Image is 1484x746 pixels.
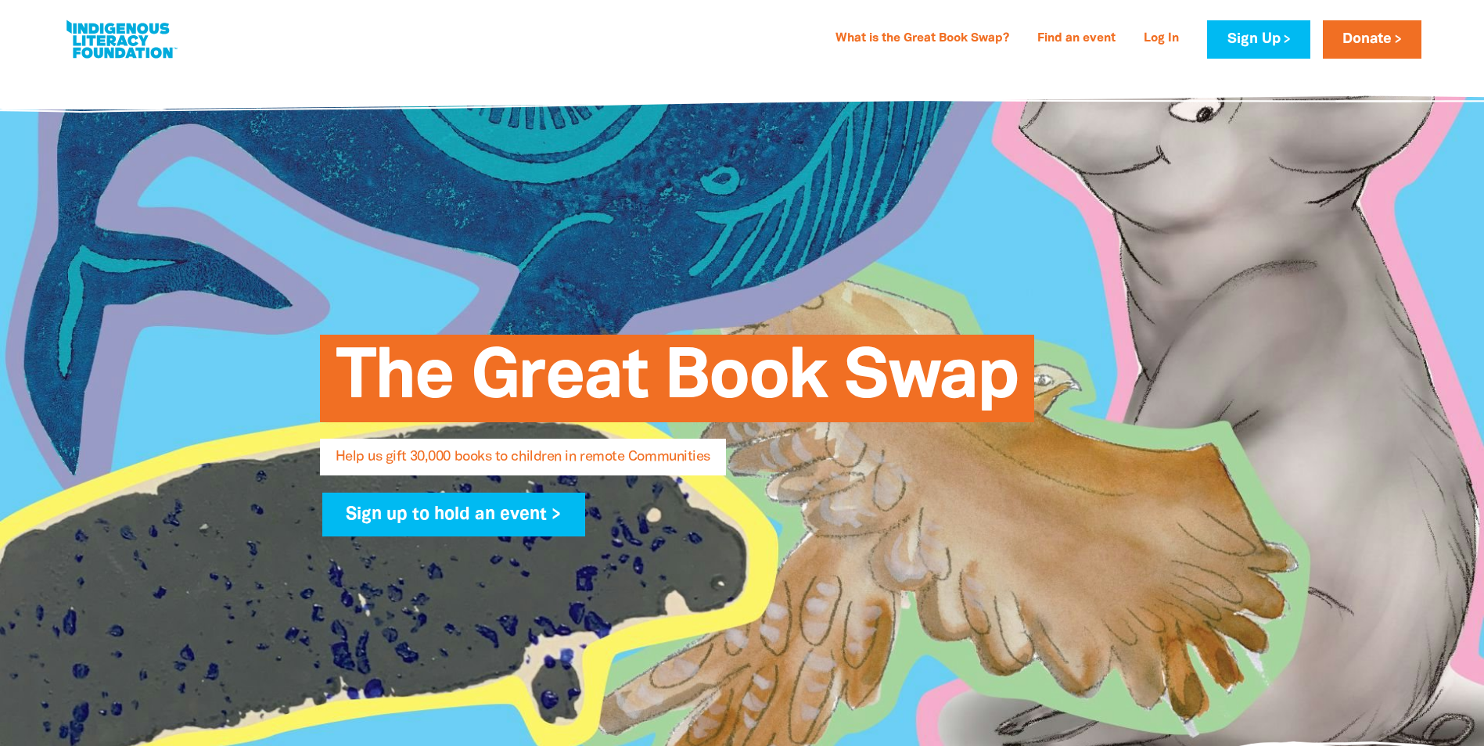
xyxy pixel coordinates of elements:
span: Help us gift 30,000 books to children in remote Communities [336,450,710,475]
a: What is the Great Book Swap? [826,27,1019,52]
a: Sign Up [1207,20,1310,59]
a: Sign up to hold an event > [322,493,586,536]
a: Donate [1323,20,1421,59]
a: Log In [1134,27,1188,52]
span: The Great Book Swap [336,346,1019,422]
a: Find an event [1028,27,1125,52]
